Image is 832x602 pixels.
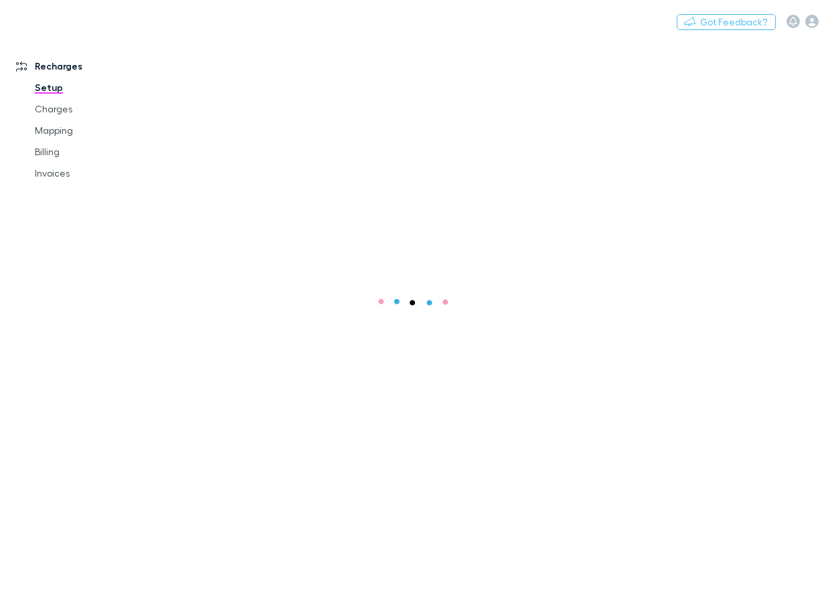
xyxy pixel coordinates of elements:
[3,56,169,77] a: Recharges
[21,141,169,163] a: Billing
[21,98,169,120] a: Charges
[21,77,169,98] a: Setup
[21,163,169,184] a: Invoices
[677,14,776,30] button: Got Feedback?
[21,120,169,141] a: Mapping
